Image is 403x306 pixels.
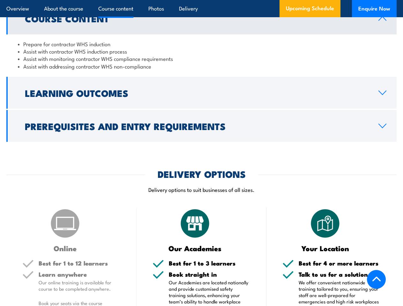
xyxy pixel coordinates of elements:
[39,279,121,292] p: Our online training is available for course to be completed anywhere.
[169,260,251,266] h5: Best for 1 to 3 learners
[169,271,251,277] h5: Book straight in
[25,122,368,130] h2: Prerequisites and Entry Requirements
[39,260,121,266] h5: Best for 1 to 12 learners
[6,3,397,34] a: Course Content
[158,170,246,178] h2: DELIVERY OPTIONS
[299,271,381,277] h5: Talk to us for a solution
[282,244,368,252] h3: Your Location
[18,40,385,47] li: Prepare for contractor WHS induction
[22,244,108,252] h3: Online
[6,186,397,193] p: Delivery options to suit businesses of all sizes.
[299,260,381,266] h5: Best for 4 or more learners
[39,271,121,277] h5: Learn anywhere
[153,244,238,252] h3: Our Academies
[18,47,385,55] li: Assist with contractor WHS induction process
[25,14,368,22] h2: Course Content
[6,77,397,109] a: Learning Outcomes
[25,89,368,97] h2: Learning Outcomes
[6,110,397,142] a: Prerequisites and Entry Requirements
[18,55,385,62] li: Assist with monitoring contractor WHS compliance requirements
[18,62,385,70] li: Assist with addressing contractor WHS non-compliance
